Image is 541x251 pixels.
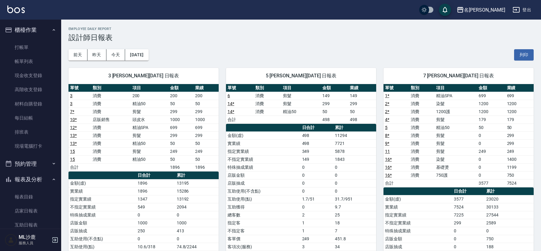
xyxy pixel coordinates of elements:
td: 299 [506,139,534,147]
td: 消費 [409,116,435,124]
td: 0 [175,235,219,243]
td: 13195 [175,179,219,187]
button: 報表及分析 [2,172,59,187]
td: 剪髮 [131,108,169,116]
td: 1347 [136,195,175,203]
th: 類別 [409,84,435,92]
td: 消費 [409,163,435,171]
td: 0 [175,211,219,219]
td: 消費 [91,124,131,131]
td: 18 [333,219,376,227]
td: 74.8/2244 [175,243,219,251]
table: a dense table [226,84,376,124]
td: 179 [506,116,534,124]
td: 互助使用(點) [226,195,301,203]
td: 50 [348,108,376,116]
td: 不指定實業績 [69,203,136,211]
td: 消費 [409,124,435,131]
td: 消費 [409,131,435,139]
td: 1200 [477,100,505,108]
td: 不指定實業績 [384,219,452,227]
td: 50 [194,155,219,163]
td: 1000 [169,116,194,124]
td: 特殊抽成業績 [226,163,301,171]
td: 200 [131,92,169,100]
th: 項目 [435,84,477,92]
td: 0 [136,235,175,243]
td: 總客數 [226,211,301,219]
td: 498 [348,116,376,124]
td: 11294 [333,131,376,139]
a: 互助日報表 [2,218,59,232]
a: 帳單列表 [2,54,59,68]
td: 1896 [194,163,219,171]
th: 類別 [254,84,282,92]
td: 金額(虛) [384,195,452,203]
a: 高階收支登錄 [2,83,59,97]
td: 實業績 [69,187,136,195]
th: 項目 [131,84,169,92]
td: 7225 [452,211,485,219]
td: 消費 [409,147,435,155]
th: 單號 [69,84,91,92]
td: 0 [301,187,333,195]
td: 25 [333,211,376,219]
td: 消費 [254,108,282,116]
td: 消費 [409,171,435,179]
td: 249 [477,147,505,155]
button: 預約管理 [2,156,59,172]
th: 類別 [91,84,131,92]
td: 金額(虛) [226,131,301,139]
td: 299 [506,131,534,139]
td: 50 [477,124,505,131]
td: 消費 [409,108,435,116]
td: 299 [452,219,485,227]
td: 413 [175,227,219,235]
th: 單號 [226,84,254,92]
td: 消費 [409,92,435,100]
td: 50 [169,155,194,163]
td: 0 [477,131,505,139]
td: 699 [477,92,505,100]
td: 498 [301,131,333,139]
td: 金額(虛) [69,179,136,187]
td: 精油SPA [435,92,477,100]
td: 剪髮 [435,147,477,155]
button: 昨天 [87,49,106,61]
td: 不指定實業績 [226,155,301,163]
th: 金額 [477,84,505,92]
a: 打帳單 [2,40,59,54]
a: 現金收支登錄 [2,68,59,83]
td: 7 [333,227,376,235]
td: 451.8 [333,235,376,243]
td: 消費 [91,108,131,116]
h5: ML沙鹿 [19,234,50,240]
td: 0 [301,171,333,179]
td: 客單價 [226,235,301,243]
span: 5 [PERSON_NAME][DATE] 日報表 [233,73,369,79]
td: 3577 [477,179,505,187]
td: 299 [169,108,194,116]
td: 1 [301,227,333,235]
td: 498 [321,116,349,124]
th: 日合計 [452,187,485,195]
td: 店販金額 [226,171,301,179]
td: 149 [321,92,349,100]
td: 699 [194,124,219,131]
td: 精油50 [281,108,321,116]
td: 剪髮 [131,131,169,139]
td: 0 [136,211,175,219]
button: 名[PERSON_NAME] [454,4,508,16]
td: 0 [477,155,505,163]
h3: 設計師日報表 [69,33,534,42]
td: 0 [333,171,376,179]
td: 699 [506,92,534,100]
td: 1000 [175,219,219,227]
td: 7524 [506,179,534,187]
td: 1896 [169,163,194,171]
td: 指定實業績 [226,147,301,155]
td: 15286 [175,187,219,195]
td: 基礎燙 [435,163,477,171]
th: 金額 [321,84,349,92]
td: 0 [301,179,333,187]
